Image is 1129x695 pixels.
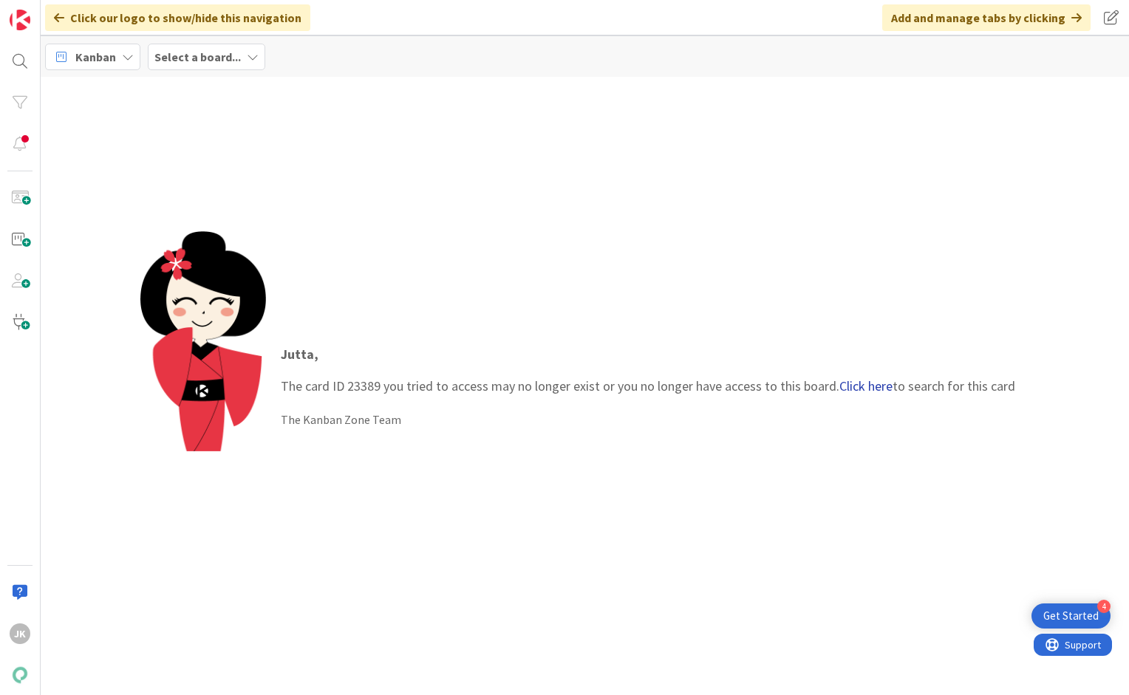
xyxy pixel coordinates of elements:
[10,10,30,30] img: Visit kanbanzone.com
[281,411,1015,428] div: The Kanban Zone Team
[1097,600,1111,613] div: 4
[31,2,67,20] span: Support
[839,377,893,394] a: Click here
[882,4,1091,31] div: Add and manage tabs by clicking
[1043,609,1099,623] div: Get Started
[281,344,1015,396] p: The card ID 23389 you tried to access may no longer exist or you no longer have access to this bo...
[10,623,30,644] div: JK
[154,49,241,64] b: Select a board...
[45,4,310,31] div: Click our logo to show/hide this navigation
[281,346,318,363] strong: Jutta ,
[1031,603,1111,629] div: Open Get Started checklist, remaining modules: 4
[75,48,116,66] span: Kanban
[10,665,30,685] img: avatar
